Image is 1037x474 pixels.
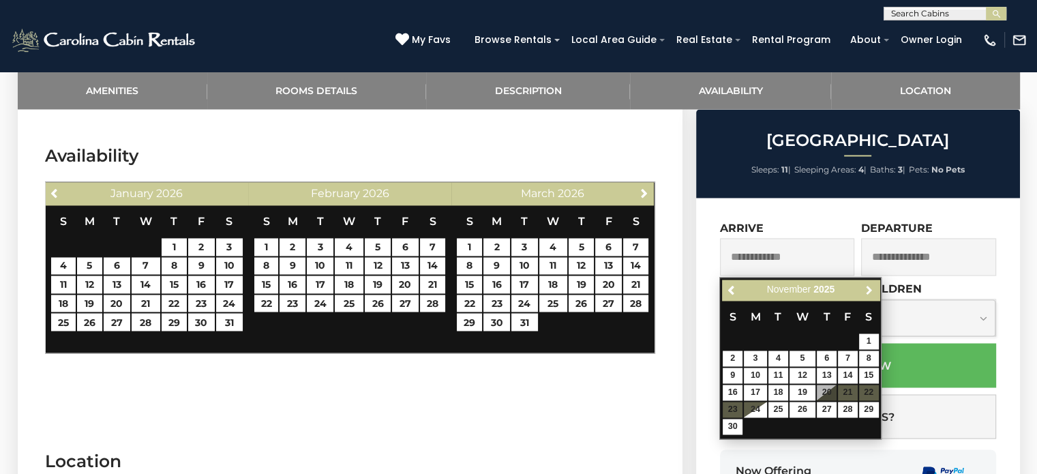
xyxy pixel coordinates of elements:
a: 2 [188,238,215,256]
span: Saturday [632,215,639,228]
a: 18 [335,276,363,293]
a: 2 [723,351,742,366]
a: 8 [254,257,279,275]
span: Friday [605,215,612,228]
span: Thursday [578,215,585,228]
a: 9 [483,257,510,275]
span: Tuesday [775,310,781,323]
td: $305 [722,384,743,401]
span: Saturday [226,215,232,228]
a: 17 [744,385,767,400]
td: $405 [837,350,858,367]
a: 23 [483,295,510,312]
a: 24 [744,402,767,417]
a: Location [831,72,1019,109]
td: $405 [837,367,858,384]
strong: 3 [898,164,903,175]
a: Description [426,72,630,109]
span: 2026 [362,187,389,200]
a: 30 [188,313,215,331]
td: $305 [789,384,816,401]
a: My Favs [395,33,454,48]
a: 11 [335,257,363,275]
a: Real Estate [670,29,739,50]
a: Rooms Details [207,72,426,109]
span: Tuesday [316,215,323,228]
a: 16 [483,276,510,293]
span: Pets: [909,164,929,175]
td: $405 [858,333,880,350]
a: 18 [51,295,76,312]
span: February [310,187,359,200]
a: Amenities [18,72,207,109]
span: Previous [727,284,738,295]
a: 29 [457,313,482,331]
a: 25 [51,313,76,331]
span: Sleeps: [751,164,779,175]
a: 5 [569,238,594,256]
a: 20 [104,295,130,312]
li: | [870,161,905,179]
a: 23 [188,295,215,312]
a: 24 [307,295,333,312]
a: 4 [51,257,76,275]
a: 27 [817,402,837,417]
strong: No Pets [931,164,965,175]
a: 7 [623,238,648,256]
a: 12 [77,276,102,293]
span: Next [639,188,650,198]
span: Friday [198,215,205,228]
a: 26 [365,295,390,312]
a: 9 [723,368,742,383]
a: 15 [254,276,279,293]
img: mail-regular-white.png [1012,33,1027,48]
a: 28 [420,295,446,312]
a: 28 [132,313,160,331]
a: 10 [511,257,538,275]
a: 15 [162,276,187,293]
td: $665 [768,401,789,418]
span: Monday [492,215,502,228]
a: 18 [539,276,568,293]
a: 5 [365,238,390,256]
a: 11 [539,257,568,275]
a: 13 [595,257,622,275]
a: 20 [392,276,419,293]
a: 29 [859,402,879,417]
a: 14 [132,276,160,293]
a: 8 [859,351,879,366]
a: 14 [838,368,858,383]
span: Wednesday [796,310,809,323]
span: Tuesday [521,215,528,228]
a: 3 [744,351,767,366]
td: $305 [722,367,743,384]
a: 17 [216,276,243,293]
a: 21 [623,276,648,293]
td: $305 [768,384,789,401]
a: 13 [817,368,837,383]
td: $405 [858,350,880,367]
strong: 11 [781,164,788,175]
a: 26 [790,402,815,417]
h2: [GEOGRAPHIC_DATA] [700,132,1017,149]
a: 19 [569,276,594,293]
a: Owner Login [894,29,969,50]
td: $665 [743,401,768,418]
a: 21 [132,295,160,312]
span: Tuesday [113,215,120,228]
a: 8 [457,257,482,275]
a: 16 [280,276,305,293]
a: 30 [723,419,742,434]
a: 27 [392,295,419,312]
span: Friday [402,215,408,228]
a: 21 [420,276,446,293]
a: 7 [420,238,446,256]
label: Children [861,282,922,295]
a: 17 [307,276,333,293]
a: 3 [511,238,538,256]
td: $665 [789,401,816,418]
a: 6 [817,351,837,366]
h3: Availability [45,144,655,168]
span: 2026 [558,187,584,200]
span: Sleeping Areas: [794,164,856,175]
